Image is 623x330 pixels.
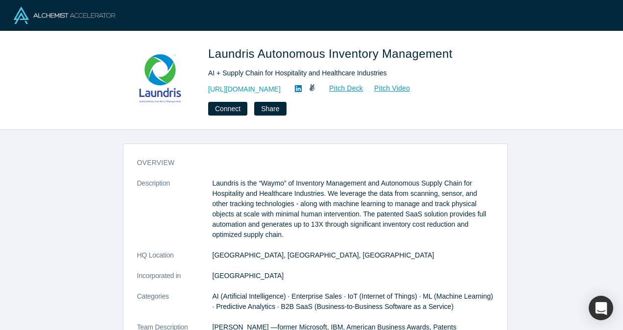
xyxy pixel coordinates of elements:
dt: HQ Location [137,250,213,271]
dt: Description [137,178,213,250]
img: Alchemist Logo [14,7,115,24]
button: Connect [208,102,247,116]
a: Pitch Deck [318,83,363,94]
a: [URL][DOMAIN_NAME] [208,84,281,94]
p: Laundris is the “Waymo” of Inventory Management and Autonomous Supply Chain for Hospitality and H... [213,178,494,240]
div: AI + Supply Chain for Hospitality and Healthcare Industries [208,68,482,78]
img: Laundris Autonomous Inventory Management's Logo [126,45,194,114]
button: Share [254,102,286,116]
dd: [GEOGRAPHIC_DATA], [GEOGRAPHIC_DATA], [GEOGRAPHIC_DATA] [213,250,494,260]
span: Laundris Autonomous Inventory Management [208,47,456,60]
dt: Categories [137,291,213,322]
span: AI (Artificial Intelligence) · Enterprise Sales · IoT (Internet of Things) · ML (Machine Learning... [213,292,493,310]
h3: overview [137,158,480,168]
dd: [GEOGRAPHIC_DATA] [213,271,494,281]
a: Pitch Video [363,83,410,94]
dt: Incorporated in [137,271,213,291]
